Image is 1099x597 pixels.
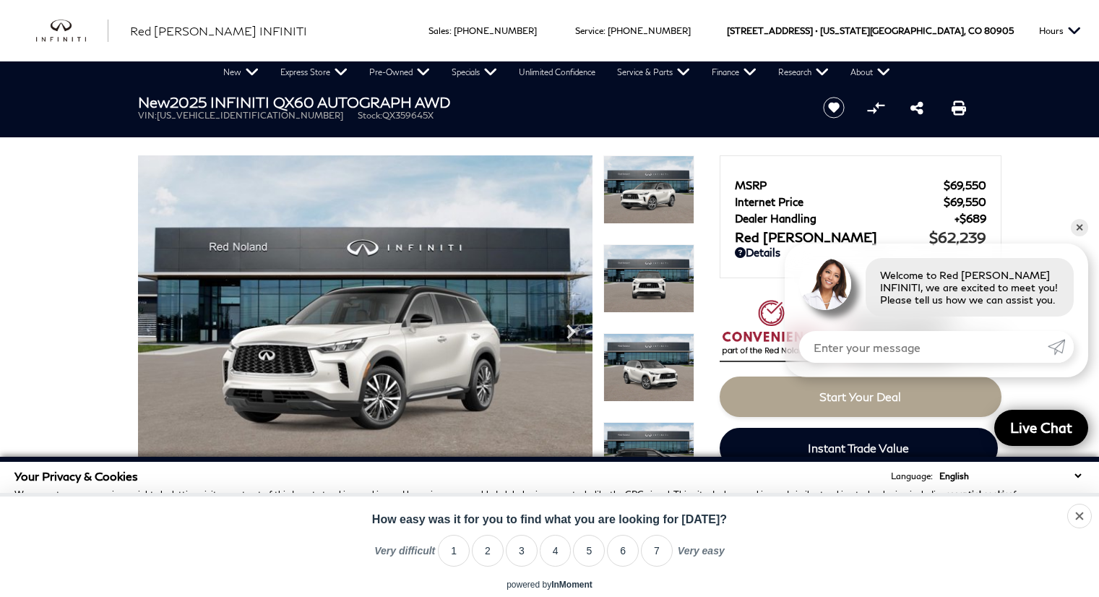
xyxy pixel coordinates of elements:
[735,195,986,208] a: Internet Price $69,550
[506,535,538,567] li: 3
[508,61,606,83] a: Unlimited Confidence
[865,97,887,119] button: Compare Vehicle
[138,155,592,497] img: New 2025 2T MJST WHTE INFINITI AUTOGRAPH AWD image 1
[944,179,986,192] span: $69,550
[720,377,1001,417] a: Start Your Deal
[1067,504,1092,528] div: Close survey
[678,545,725,567] label: Very easy
[472,535,504,567] li: 2
[799,331,1048,363] input: Enter your message
[138,94,799,110] h1: 2025 INFINITI QX60 AUTOGRAPH AWD
[358,61,441,83] a: Pre-Owned
[819,390,901,403] span: Start Your Deal
[641,535,673,567] li: 7
[449,25,452,36] span: :
[608,25,691,36] a: [PHONE_NUMBER]
[727,25,1014,36] a: [STREET_ADDRESS] • [US_STATE][GEOGRAPHIC_DATA], CO 80905
[130,22,307,40] a: Red [PERSON_NAME] INFINITI
[36,20,108,43] img: INFINITI
[428,25,449,36] span: Sales
[573,535,605,567] li: 5
[603,333,694,402] img: New 2025 2T MJST WHTE INFINITI AUTOGRAPH AWD image 3
[767,61,840,83] a: Research
[701,61,767,83] a: Finance
[944,195,986,208] span: $69,550
[866,258,1074,317] div: Welcome to Red [PERSON_NAME] INFINITI, we are excited to meet you! Please tell us how we can assi...
[994,410,1088,446] a: Live Chat
[735,179,986,192] a: MSRP $69,550
[130,24,307,38] span: Red [PERSON_NAME] INFINITI
[735,212,986,225] a: Dealer Handling $689
[551,580,592,590] a: InMoment
[1048,331,1074,363] a: Submit
[441,61,508,83] a: Specials
[808,441,909,455] span: Instant Trade Value
[735,228,986,246] a: Red [PERSON_NAME] $62,239
[799,258,851,310] img: Agent profile photo
[374,545,435,567] label: Very difficult
[212,61,901,83] nav: Main Navigation
[575,25,603,36] span: Service
[735,246,986,259] a: Details
[1003,418,1079,437] span: Live Chat
[454,25,537,36] a: [PHONE_NUMBER]
[735,195,944,208] span: Internet Price
[720,428,998,468] a: Instant Trade Value
[138,110,157,121] span: VIN:
[735,179,944,192] span: MSRP
[540,535,572,567] li: 4
[954,212,986,225] span: $689
[818,96,850,119] button: Save vehicle
[929,228,986,246] span: $62,239
[936,469,1085,483] select: Language Select
[606,61,701,83] a: Service & Parts
[946,489,1013,499] strong: essential cookies
[603,25,605,36] span: :
[270,61,358,83] a: Express Store
[438,535,470,567] li: 1
[603,244,694,313] img: New 2025 2T MJST WHTE INFINITI AUTOGRAPH AWD image 2
[138,93,170,111] strong: New
[212,61,270,83] a: New
[507,580,592,590] div: powered by inmoment
[603,422,694,491] img: New 2025 2T MJST WHTE INFINITI AUTOGRAPH AWD image 4
[735,212,954,225] span: Dealer Handling
[36,20,108,43] a: infiniti
[603,155,694,224] img: New 2025 2T MJST WHTE INFINITI AUTOGRAPH AWD image 1
[910,99,923,116] a: Share this New 2025 INFINITI QX60 AUTOGRAPH AWD
[358,110,382,121] span: Stock:
[840,61,901,83] a: About
[952,99,966,116] a: Print this New 2025 INFINITI QX60 AUTOGRAPH AWD
[14,488,1085,553] p: We respect consumer privacy rights by letting visitors opt out of third-party tracking cookies an...
[891,472,933,481] div: Language:
[735,229,929,245] span: Red [PERSON_NAME]
[157,110,343,121] span: [US_VEHICLE_IDENTIFICATION_NUMBER]
[607,535,639,567] li: 6
[14,469,138,483] span: Your Privacy & Cookies
[556,310,585,353] div: Next
[382,110,434,121] span: QX359645X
